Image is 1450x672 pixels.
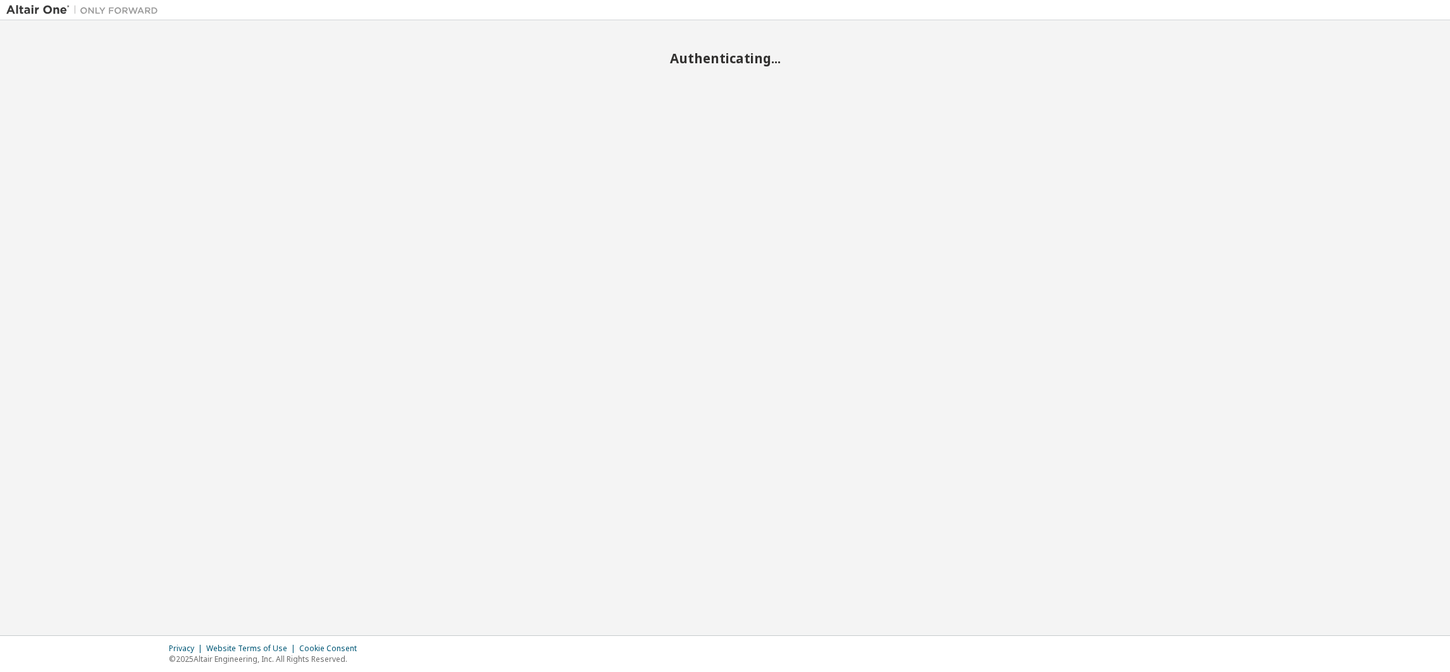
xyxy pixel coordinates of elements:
[206,644,299,654] div: Website Terms of Use
[169,654,364,664] p: © 2025 Altair Engineering, Inc. All Rights Reserved.
[169,644,206,654] div: Privacy
[299,644,364,654] div: Cookie Consent
[6,4,164,16] img: Altair One
[6,50,1444,66] h2: Authenticating...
